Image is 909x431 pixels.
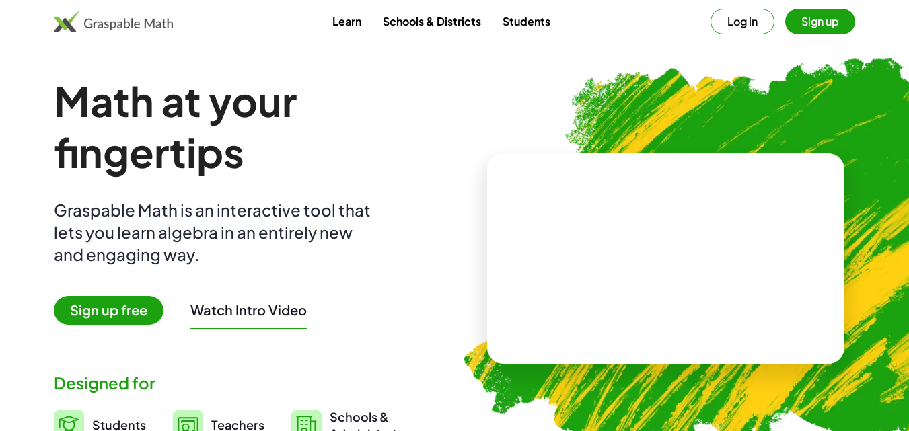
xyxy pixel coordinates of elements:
[54,372,433,394] div: Designed for
[54,199,377,266] div: Graspable Math is an interactive tool that lets you learn algebra in an entirely new and engaging...
[492,9,561,34] a: Students
[785,9,855,34] button: Sign up
[322,9,372,34] a: Learn
[190,301,307,319] button: Watch Intro Video
[54,75,433,178] h1: Math at your fingertips
[565,208,766,309] video: What is this? This is dynamic math notation. Dynamic math notation plays a central role in how Gr...
[711,9,774,34] button: Log in
[372,9,492,34] a: Schools & Districts
[54,296,163,325] span: Sign up free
